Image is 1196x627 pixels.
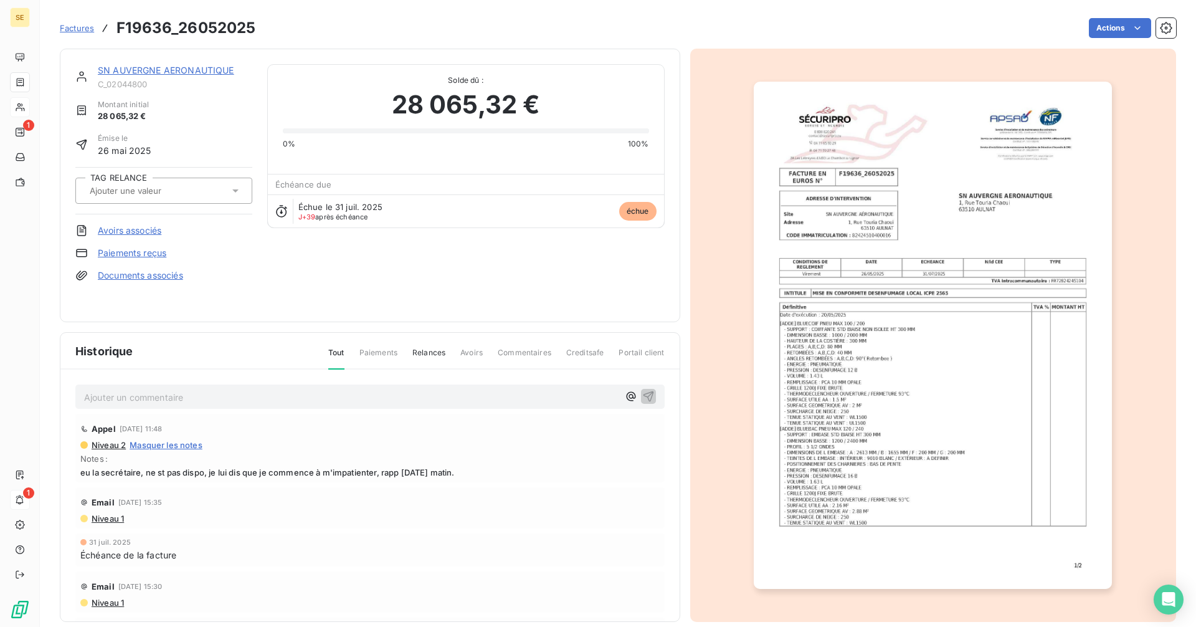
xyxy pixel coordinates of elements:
div: SE [10,7,30,27]
div: Open Intercom Messenger [1154,585,1184,615]
span: Appel [92,424,116,434]
img: Logo LeanPay [10,600,30,620]
span: [DATE] 11:48 [120,425,163,433]
span: [DATE] 15:30 [118,583,163,590]
span: 1 [23,487,34,499]
span: Creditsafe [566,347,604,368]
span: Tout [328,347,344,370]
span: J+39 [298,213,316,221]
span: eu la secrétaire, ne st pas dispo, je lui dis que je commence à m'impatienter, rapp [DATE] matin. [80,467,660,477]
span: Émise le [98,133,151,144]
span: Portail client [619,347,664,368]
span: Masquer les notes [130,440,202,450]
a: Factures [60,22,94,34]
span: Montant initial [98,99,149,110]
span: [DATE] 15:35 [118,499,163,506]
span: Solde dû : [283,75,649,86]
span: Échéance de la facture [80,548,176,562]
span: après échéance [298,213,368,221]
span: Commentaires [498,347,551,368]
span: Avoirs [460,347,483,368]
span: Email [92,497,115,507]
button: Actions [1089,18,1151,38]
a: Documents associés [98,269,183,282]
span: 26 mai 2025 [98,144,151,157]
span: Paiements [359,347,397,368]
span: Factures [60,23,94,33]
span: Relances [412,347,445,368]
span: Niveau 1 [90,514,124,524]
a: Paiements reçus [98,247,166,259]
h3: F19636_26052025 [116,17,255,39]
span: Échéance due [275,179,332,189]
span: 28 065,32 € [392,86,540,123]
a: SN AUVERGNE AERONAUTIQUE [98,65,234,75]
span: Niveau 2 [90,440,126,450]
span: 100% [628,138,649,150]
span: Échue le 31 juil. 2025 [298,202,382,212]
span: 0% [283,138,295,150]
a: Avoirs associés [98,224,161,237]
span: Niveau 1 [90,598,124,608]
img: invoice_thumbnail [754,82,1112,589]
span: Historique [75,343,133,360]
span: Notes : [80,454,660,464]
span: échue [619,202,657,221]
span: C_02044800 [98,79,252,89]
span: 28 065,32 € [98,110,149,123]
input: Ajouter une valeur [88,185,214,196]
span: Email [92,582,115,591]
span: 31 juil. 2025 [89,538,131,546]
span: 1 [23,120,34,131]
